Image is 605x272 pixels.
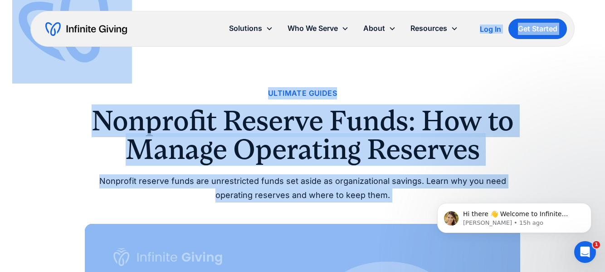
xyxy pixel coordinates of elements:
[45,22,127,36] a: home
[508,19,567,39] a: Get Started
[480,25,501,33] div: Log In
[280,19,356,38] div: Who We Serve
[410,22,447,35] div: Resources
[222,19,280,38] div: Solutions
[480,24,501,35] a: Log In
[288,22,338,35] div: Who We Serve
[85,107,520,163] h1: Nonprofit Reserve Funds: How to Manage Operating Reserves
[85,174,520,202] div: Nonprofit reserve funds are unrestricted funds set aside as organizational savings. Learn why you...
[403,19,465,38] div: Resources
[424,184,605,247] iframe: Intercom notifications message
[268,87,337,99] a: Ultimate Guides
[356,19,403,38] div: About
[229,22,262,35] div: Solutions
[363,22,385,35] div: About
[593,241,600,248] span: 1
[574,241,596,263] iframe: Intercom live chat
